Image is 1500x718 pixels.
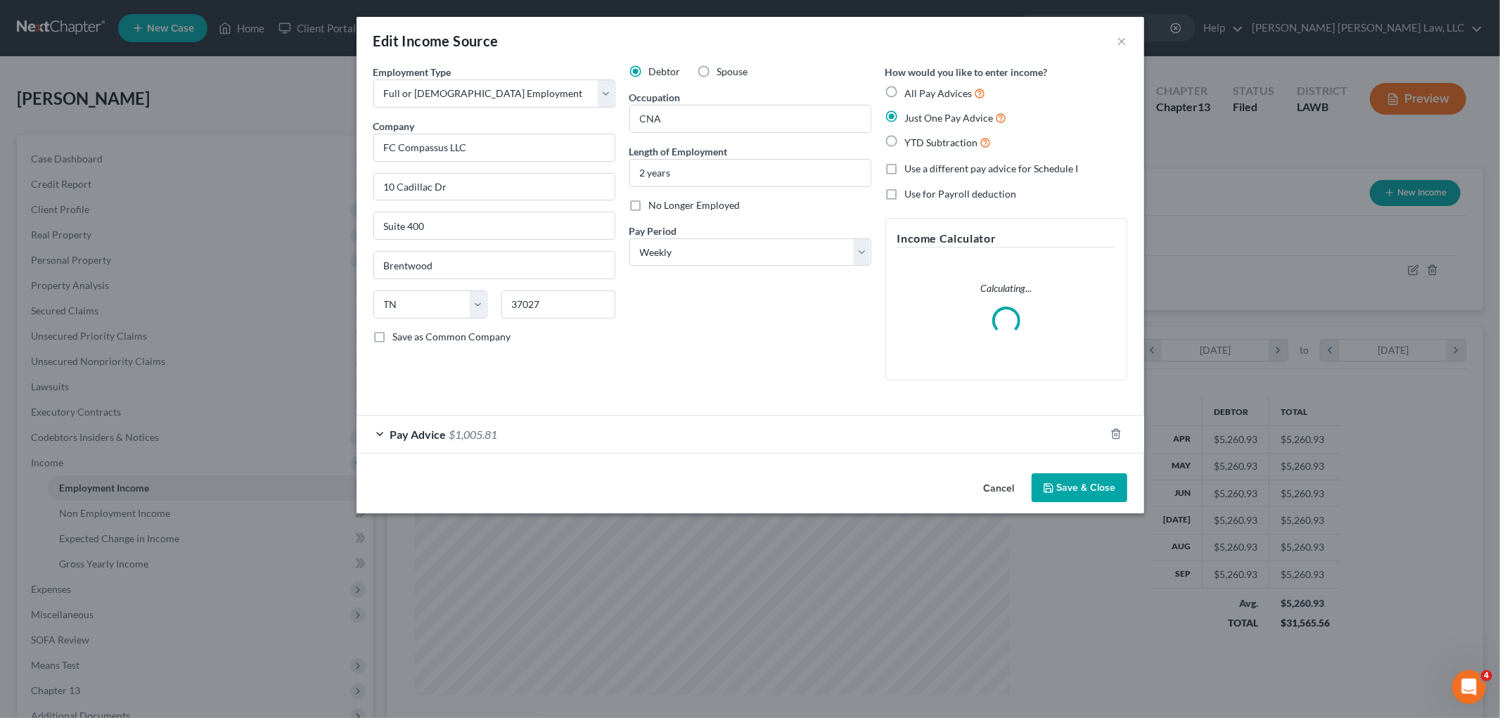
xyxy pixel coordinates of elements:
div: Edit Income Source [373,31,499,51]
span: 4 [1481,670,1492,681]
span: $1,005.81 [449,428,498,441]
h5: Income Calculator [897,230,1115,248]
span: Spouse [717,65,748,77]
input: Search company by name... [373,134,615,162]
p: Calculating... [897,281,1115,295]
label: Occupation [629,90,681,105]
span: No Longer Employed [649,199,741,211]
input: Enter address... [374,174,615,200]
label: Length of Employment [629,144,728,159]
input: Enter city... [374,252,615,278]
span: YTD Subtraction [905,136,978,148]
button: × [1117,32,1127,49]
span: All Pay Advices [905,87,973,99]
span: Save as Common Company [393,331,511,342]
span: Use a different pay advice for Schedule I [905,162,1079,174]
button: Cancel [973,475,1026,503]
input: Enter zip... [501,290,615,319]
input: ex: 2 years [630,160,871,186]
span: Use for Payroll deduction [905,188,1017,200]
span: Company [373,120,415,132]
iframe: Intercom live chat [1452,670,1486,704]
span: Debtor [649,65,681,77]
span: Just One Pay Advice [905,112,994,124]
input: Unit, Suite, etc... [374,212,615,239]
span: Pay Period [629,225,677,237]
label: How would you like to enter income? [885,65,1048,79]
input: -- [630,105,871,132]
button: Save & Close [1032,473,1127,503]
span: Pay Advice [390,428,447,441]
span: Employment Type [373,66,451,78]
